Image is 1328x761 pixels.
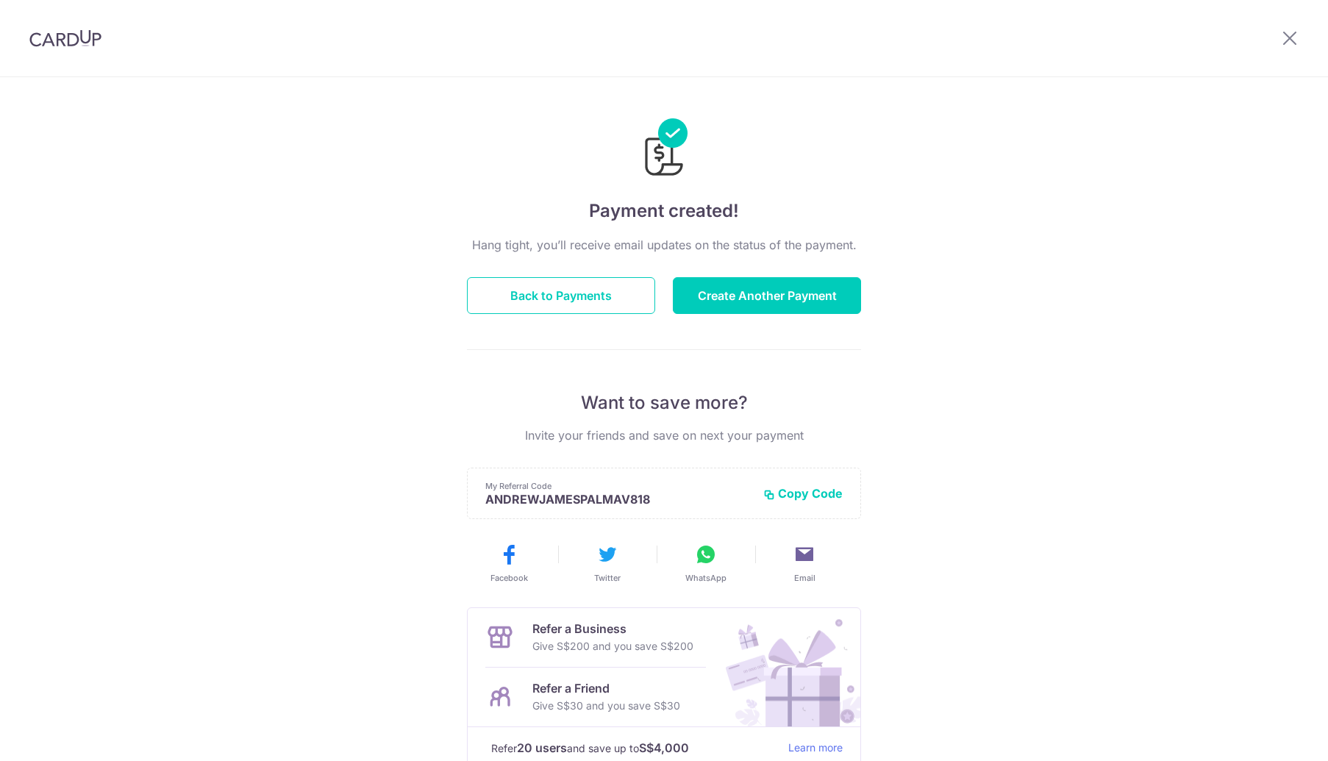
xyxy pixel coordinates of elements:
[485,480,752,492] p: My Referral Code
[564,543,651,584] button: Twitter
[29,29,101,47] img: CardUp
[532,620,693,637] p: Refer a Business
[532,679,680,697] p: Refer a Friend
[467,277,655,314] button: Back to Payments
[639,739,689,757] strong: S$4,000
[673,277,861,314] button: Create Another Payment
[532,637,693,655] p: Give S$200 and you save S$200
[465,543,552,584] button: Facebook
[467,236,861,254] p: Hang tight, you’ll receive email updates on the status of the payment.
[794,572,815,584] span: Email
[517,739,567,757] strong: 20 users
[763,486,843,501] button: Copy Code
[1234,717,1313,754] iframe: Opens a widget where you can find more information
[467,198,861,224] h4: Payment created!
[491,739,777,757] p: Refer and save up to
[467,391,861,415] p: Want to save more?
[485,492,752,507] p: ANDREWJAMESPALMAV818
[788,739,843,757] a: Learn more
[712,608,860,726] img: Refer
[640,118,688,180] img: Payments
[761,543,848,584] button: Email
[490,572,528,584] span: Facebook
[685,572,727,584] span: WhatsApp
[594,572,621,584] span: Twitter
[532,697,680,715] p: Give S$30 and you save S$30
[467,426,861,444] p: Invite your friends and save on next your payment
[663,543,749,584] button: WhatsApp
